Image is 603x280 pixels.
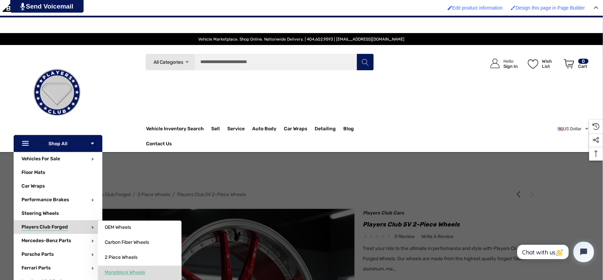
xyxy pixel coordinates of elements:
a: Car Wraps [284,122,315,136]
p: Wish List [542,59,560,69]
img: Enabled brush for page builder edit. [511,5,516,10]
a: Performance Brakes [21,197,69,203]
a: Floor Mats [21,166,102,179]
a: All Categories Icon Arrow Down Icon Arrow Up [145,54,195,71]
span: Monoblock Wheels [105,269,145,276]
span: Detailing [315,126,336,133]
svg: Wish List [528,59,539,69]
a: Porsche Parts [21,251,54,257]
a: Contact Us [146,141,172,148]
svg: Icon Line [21,140,31,148]
span: Floor Mats [21,170,45,177]
a: Sell [212,122,228,136]
span: Porsche Parts [21,251,54,259]
span: Performance Brakes [21,197,69,204]
span: Steering Wheels [21,210,59,218]
a: Wish List Wish List [525,52,561,75]
a: Cart with 0 items [561,52,589,78]
svg: Recently Viewed [593,123,600,130]
svg: Icon User Account [490,59,500,68]
span: Design this page in Page Builder [516,5,585,11]
svg: Icon Arrow Down [90,141,95,146]
svg: Icon Arrow Down [185,60,190,65]
a: Vehicle Inventory Search [146,126,204,133]
span: All Categories [154,59,183,65]
a: Sign in [483,52,521,75]
a: Vehicles For Sale [21,156,60,162]
a: Auto Body [253,122,284,136]
iframe: Tidio Chat [510,236,600,268]
p: Cart [578,64,589,69]
img: PjwhLS0gR2VuZXJhdG9yOiBHcmF2aXQuaW8gLS0+PHN2ZyB4bWxucz0iaHR0cDovL3d3dy53My5vcmcvMjAwMC9zdmciIHhtb... [20,3,25,10]
a: Ferrari Parts [21,265,51,271]
img: Players Club | Cars For Sale [23,58,91,127]
a: Steering Wheels [21,207,102,220]
span: OEM Wheels [105,224,131,231]
a: Players Club Forged [21,224,68,230]
span: Car Wraps [284,126,307,133]
a: Blog [344,126,354,133]
span: Mercedes-Benz Parts [21,238,71,245]
button: Search [357,54,374,71]
a: Detailing [315,122,344,136]
a: USD [558,122,589,136]
p: Hello [504,59,518,64]
a: Mercedes-Benz Parts [21,238,71,244]
img: Enabled brush for product edit [448,5,453,10]
span: Carbon Fiber Wheels [105,239,149,246]
svg: Review Your Cart [564,59,574,69]
span: Sell [212,126,220,133]
a: Enabled brush for page builder edit. Design this page in Page Builder [507,2,588,14]
span: Car Wraps [21,183,45,191]
span: Auto Body [253,126,277,133]
svg: Social Media [593,137,600,144]
span: Edit product information [453,5,503,11]
span: Vehicles For Sale [21,156,60,163]
a: Car Wraps [21,179,102,193]
p: Shop All [14,135,102,152]
span: Service [228,126,245,133]
svg: Top [589,150,603,157]
span: 2 Piece Wheels [105,254,138,261]
span: Ferrari Parts [21,265,51,272]
a: Enabled brush for product edit Edit product information [444,2,506,14]
p: 0 [578,59,589,64]
p: Sign In [504,64,518,69]
span: Vehicle Marketplace. Shop Online. Nationwide Delivery. | 404.602.9593 | [EMAIL_ADDRESS][DOMAIN_NAME] [199,37,405,42]
span: Players Club Forged [21,224,68,232]
a: Service [228,122,253,136]
img: Close Admin Bar [594,6,599,9]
